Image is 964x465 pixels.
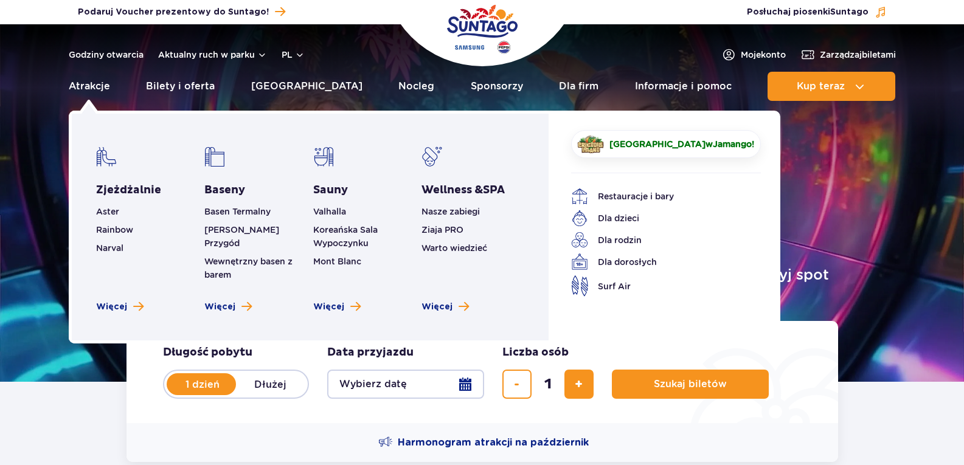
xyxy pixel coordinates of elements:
a: Zjeżdżalnie [96,183,161,198]
button: Aktualny ruch w parku [158,50,267,60]
span: Kup teraz [797,81,845,92]
span: Jamango [713,139,752,149]
span: Więcej [204,301,235,313]
a: Zobacz więcej basenów [204,301,252,313]
a: Surf Air [571,275,743,297]
span: Zarządzaj biletami [820,49,896,61]
a: Zobacz więcej Wellness & SPA [421,301,469,313]
a: Nasze zabiegi [421,207,480,216]
a: Zarządzajbiletami [800,47,896,62]
a: Dla dorosłych [571,253,743,270]
span: Liczba osób [502,345,569,360]
label: Dłużej [236,371,305,397]
a: Harmonogram atrakcji na październik [378,435,589,450]
span: Podaruj Voucher prezentowy do Suntago! [78,6,269,18]
span: Szukaj biletów [654,379,727,390]
input: liczba biletów [533,370,563,399]
a: Warto wiedzieć [421,243,487,253]
a: Mont Blanc [313,257,361,266]
a: Dla rodzin [571,232,743,249]
a: Rainbow [96,225,133,235]
span: w ! [610,138,755,150]
a: Dla dzieci [571,210,743,227]
a: Restauracje i bary [571,188,743,205]
a: Mojekonto [721,47,786,62]
a: Podaruj Voucher prezentowy do Suntago! [78,4,285,20]
a: Koreańska Sala Wypoczynku [313,225,378,248]
a: Nocleg [398,72,434,101]
span: Suntago [830,8,869,16]
span: Więcej [96,301,127,313]
span: SPA [483,183,505,197]
a: Sponsorzy [471,72,523,101]
label: 1 dzień [168,371,237,397]
button: Kup teraz [768,72,895,101]
span: Surf Air [598,280,631,293]
a: [GEOGRAPHIC_DATA] [251,72,362,101]
a: Basen Termalny [204,207,271,216]
a: Aster [96,207,119,216]
span: Moje konto [741,49,786,61]
a: Sauny [313,183,348,198]
button: usuń bilet [502,370,532,399]
a: Bilety i oferta [146,72,215,101]
span: [GEOGRAPHIC_DATA] [609,139,706,149]
a: Wellness &SPA [421,183,505,198]
a: Ziaja PRO [421,225,463,235]
span: Wellness & [421,183,505,197]
a: [GEOGRAPHIC_DATA]wJamango! [571,130,761,158]
span: Więcej [313,301,344,313]
form: Planowanie wizyty w Park of Poland [127,321,838,423]
a: Godziny otwarcia [69,49,144,61]
button: Posłuchaj piosenkiSuntago [747,6,887,18]
button: Wybierz datę [327,370,484,399]
button: Szukaj biletów [612,370,769,399]
a: Baseny [204,183,245,198]
a: Dla firm [559,72,598,101]
a: Wewnętrzny basen z barem [204,257,293,280]
button: dodaj bilet [564,370,594,399]
a: Informacje i pomoc [635,72,732,101]
span: Harmonogram atrakcji na październik [398,436,589,449]
span: Więcej [421,301,453,313]
span: Data przyjazdu [327,345,414,360]
a: Zobacz więcej saun [313,301,361,313]
a: Zobacz więcej zjeżdżalni [96,301,144,313]
a: Atrakcje [69,72,110,101]
a: Narval [96,243,123,253]
span: Długość pobytu [163,345,252,360]
a: Valhalla [313,207,346,216]
button: pl [282,49,305,61]
span: Posłuchaj piosenki [747,6,869,18]
a: [PERSON_NAME] Przygód [204,225,279,248]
